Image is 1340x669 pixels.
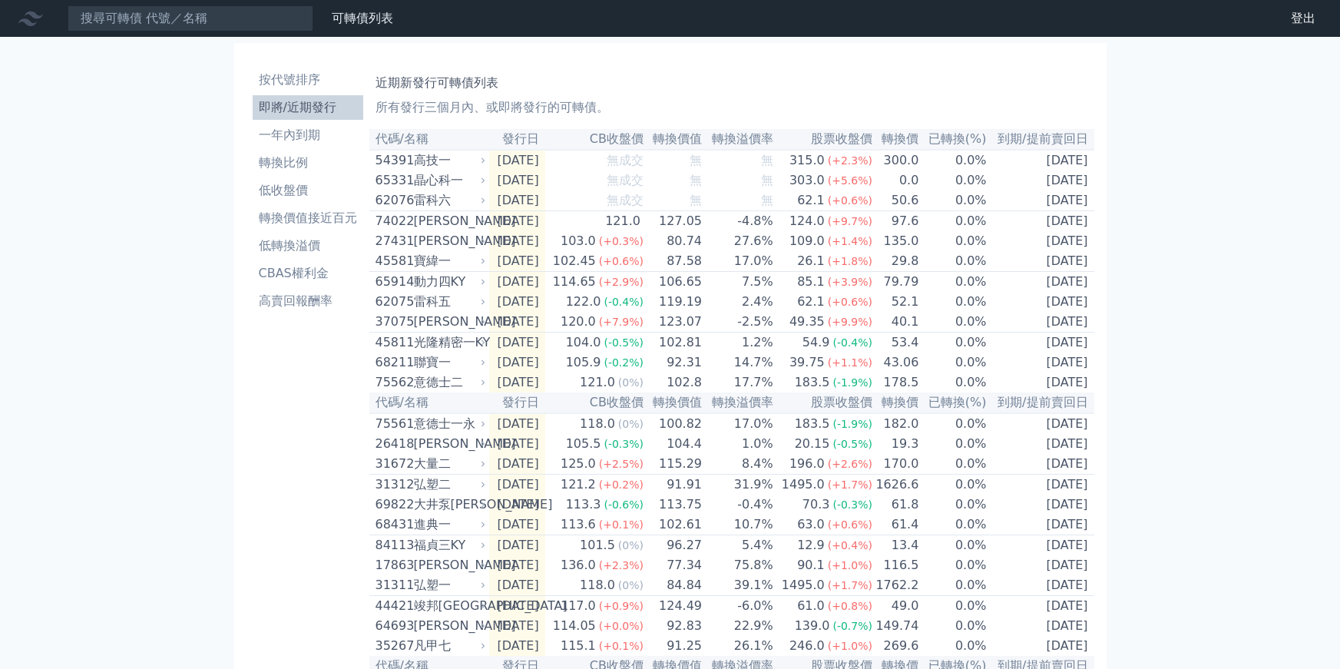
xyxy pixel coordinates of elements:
td: 135.0 [873,231,919,251]
td: 2.4% [703,292,774,312]
td: [DATE] [988,333,1094,353]
li: 高賣回報酬率 [253,292,363,310]
span: (-1.9%) [832,418,872,430]
td: -4.8% [703,211,774,232]
td: 0.0% [919,475,987,495]
td: 0.0% [919,150,987,171]
td: 0.0% [919,535,987,556]
td: [DATE] [489,190,545,211]
td: 1.2% [703,333,774,353]
td: 0.0% [919,333,987,353]
div: 12.9 [794,536,828,555]
td: 77.34 [644,555,703,575]
div: 121.0 [602,212,644,230]
div: 104.0 [563,333,604,352]
div: [PERSON_NAME] [414,556,483,575]
span: (0%) [618,418,644,430]
td: 80.74 [644,231,703,251]
div: 124.0 [786,212,828,230]
td: 102.8 [644,373,703,392]
td: 100.82 [644,413,703,434]
td: 0.0% [919,596,987,617]
td: 113.75 [644,495,703,515]
span: (+0.6%) [828,194,872,207]
div: 26.1 [794,252,828,270]
div: 1495.0 [779,576,828,594]
th: 轉換溢價率 [703,392,774,413]
div: 105.5 [563,435,604,453]
span: (+0.1%) [599,518,644,531]
th: CB收盤價 [545,392,644,413]
td: [DATE] [988,272,1094,293]
td: [DATE] [988,575,1094,596]
div: 118.0 [577,576,618,594]
span: (-0.6%) [604,498,644,511]
td: 29.8 [873,251,919,272]
td: 87.58 [644,251,703,272]
div: 183.5 [792,415,833,433]
td: [DATE] [988,555,1094,575]
td: [DATE] [489,333,545,353]
div: 福貞三KY [414,536,483,555]
td: 52.1 [873,292,919,312]
a: 高賣回報酬率 [253,289,363,313]
a: 轉換價值接近百元 [253,206,363,230]
td: 1762.2 [873,575,919,596]
td: 92.31 [644,353,703,373]
a: 按代號排序 [253,68,363,92]
div: 62075 [376,293,410,311]
span: (+0.4%) [828,539,872,551]
td: [DATE] [489,475,545,495]
th: 轉換價 [873,129,919,150]
div: 121.2 [558,475,599,494]
td: 1626.6 [873,475,919,495]
td: 0.0% [919,555,987,575]
td: 0.0% [919,454,987,475]
td: 39.1% [703,575,774,596]
td: 13.4 [873,535,919,556]
td: [DATE] [988,353,1094,373]
td: [DATE] [489,555,545,575]
div: 113.3 [563,495,604,514]
li: 低轉換溢價 [253,237,363,255]
span: (+9.9%) [828,316,872,328]
div: 136.0 [558,556,599,575]
div: 31311 [376,576,410,594]
div: [PERSON_NAME] [414,212,483,230]
td: 27.6% [703,231,774,251]
td: 84.84 [644,575,703,596]
div: 118.0 [577,415,618,433]
td: 0.0% [919,373,987,392]
div: 17863 [376,556,410,575]
div: 121.0 [577,373,618,392]
div: 54.9 [799,333,833,352]
td: [DATE] [988,373,1094,392]
td: [DATE] [988,596,1094,617]
span: (+0.3%) [599,235,644,247]
td: -0.4% [703,495,774,515]
td: [DATE] [489,515,545,535]
td: [DATE] [988,515,1094,535]
td: 0.0% [919,353,987,373]
a: 一年內到期 [253,123,363,147]
td: 49.0 [873,596,919,617]
td: [DATE] [988,211,1094,232]
a: 登出 [1279,6,1328,31]
span: (-1.9%) [832,376,872,389]
span: (-0.5%) [604,336,644,349]
div: 62.1 [794,191,828,210]
td: 19.3 [873,434,919,454]
th: 已轉換(%) [919,129,987,150]
div: 39.75 [786,353,828,372]
div: 44421 [376,597,410,615]
td: [DATE] [988,171,1094,190]
td: [DATE] [988,475,1094,495]
span: (+2.9%) [599,276,644,288]
div: 寶緯一 [414,252,483,270]
td: 115.29 [644,454,703,475]
div: 意德士二 [414,373,483,392]
th: 轉換價 [873,392,919,413]
div: 62.1 [794,293,828,311]
td: 91.91 [644,475,703,495]
td: [DATE] [988,231,1094,251]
